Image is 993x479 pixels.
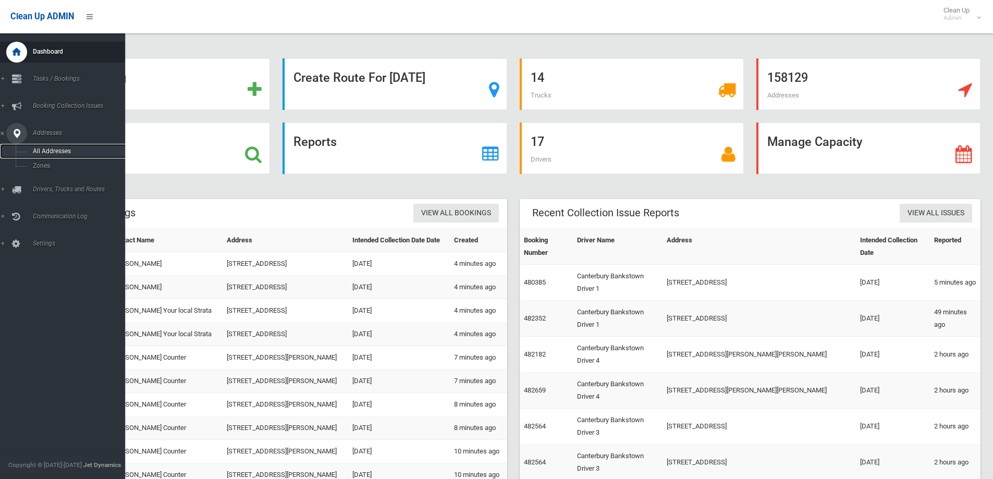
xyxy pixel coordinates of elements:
[30,213,133,220] span: Communication Log
[663,337,856,373] td: [STREET_ADDRESS][PERSON_NAME][PERSON_NAME]
[348,299,450,323] td: [DATE]
[663,265,856,301] td: [STREET_ADDRESS]
[930,301,980,337] td: 49 minutes ago
[348,370,450,393] td: [DATE]
[573,409,663,445] td: Canterbury Bankstown Driver 3
[30,102,133,109] span: Booking Collection Issues
[450,276,507,299] td: 4 minutes ago
[573,229,663,265] th: Driver Name
[524,278,546,286] a: 480385
[283,58,507,110] a: Create Route For [DATE]
[756,58,980,110] a: 158129 Addresses
[107,370,223,393] td: [PERSON_NAME] Counter
[223,440,348,463] td: [STREET_ADDRESS][PERSON_NAME]
[107,346,223,370] td: [PERSON_NAME] Counter
[930,409,980,445] td: 2 hours ago
[293,134,337,149] strong: Reports
[663,229,856,265] th: Address
[520,122,744,174] a: 17 Drivers
[348,416,450,440] td: [DATE]
[30,240,133,247] span: Settings
[573,301,663,337] td: Canterbury Bankstown Driver 1
[450,416,507,440] td: 8 minutes ago
[856,229,929,265] th: Intended Collection Date
[450,440,507,463] td: 10 minutes ago
[223,252,348,276] td: [STREET_ADDRESS]
[856,409,929,445] td: [DATE]
[531,70,544,85] strong: 14
[348,323,450,346] td: [DATE]
[107,299,223,323] td: [PERSON_NAME] Your local Strata
[531,91,551,99] span: Trucks
[348,276,450,299] td: [DATE]
[520,229,573,265] th: Booking Number
[293,70,425,85] strong: Create Route For [DATE]
[930,373,980,409] td: 2 hours ago
[856,337,929,373] td: [DATE]
[938,6,980,22] span: Clean Up
[107,440,223,463] td: [PERSON_NAME] Counter
[107,323,223,346] td: [PERSON_NAME] Your local Strata
[8,461,82,469] span: Copyright © [DATE]-[DATE]
[348,346,450,370] td: [DATE]
[223,393,348,416] td: [STREET_ADDRESS][PERSON_NAME]
[107,416,223,440] td: [PERSON_NAME] Counter
[930,229,980,265] th: Reported
[531,134,544,149] strong: 17
[450,299,507,323] td: 4 minutes ago
[223,323,348,346] td: [STREET_ADDRESS]
[107,393,223,416] td: [PERSON_NAME] Counter
[856,301,929,337] td: [DATE]
[524,314,546,322] a: 482352
[900,204,972,223] a: View All Issues
[450,252,507,276] td: 4 minutes ago
[413,204,499,223] a: View All Bookings
[930,337,980,373] td: 2 hours ago
[348,252,450,276] td: [DATE]
[348,440,450,463] td: [DATE]
[107,229,223,252] th: Contact Name
[524,386,546,394] a: 482659
[30,75,133,82] span: Tasks / Bookings
[767,134,862,149] strong: Manage Capacity
[943,14,970,22] small: Admin
[573,373,663,409] td: Canterbury Bankstown Driver 4
[524,458,546,466] a: 482564
[856,265,929,301] td: [DATE]
[663,409,856,445] td: [STREET_ADDRESS]
[524,350,546,358] a: 482182
[10,11,74,21] span: Clean Up ADMIN
[348,229,450,252] th: Intended Collection Date Date
[531,155,551,163] span: Drivers
[107,252,223,276] td: [PERSON_NAME]
[573,337,663,373] td: Canterbury Bankstown Driver 4
[520,203,692,223] header: Recent Collection Issue Reports
[450,323,507,346] td: 4 minutes ago
[223,229,348,252] th: Address
[30,186,133,193] span: Drivers, Trucks and Routes
[46,122,270,174] a: Search
[856,373,929,409] td: [DATE]
[767,70,808,85] strong: 158129
[450,393,507,416] td: 8 minutes ago
[450,370,507,393] td: 7 minutes ago
[663,373,856,409] td: [STREET_ADDRESS][PERSON_NAME][PERSON_NAME]
[46,58,270,110] a: Add Booking
[223,416,348,440] td: [STREET_ADDRESS][PERSON_NAME]
[107,276,223,299] td: [PERSON_NAME]
[450,346,507,370] td: 7 minutes ago
[663,301,856,337] td: [STREET_ADDRESS]
[283,122,507,174] a: Reports
[524,422,546,430] a: 482564
[573,265,663,301] td: Canterbury Bankstown Driver 1
[756,122,980,174] a: Manage Capacity
[450,229,507,252] th: Created
[83,461,121,469] strong: Jet Dynamics
[30,162,124,169] span: Zones
[930,265,980,301] td: 5 minutes ago
[223,299,348,323] td: [STREET_ADDRESS]
[223,370,348,393] td: [STREET_ADDRESS][PERSON_NAME]
[30,129,133,137] span: Addresses
[767,91,799,99] span: Addresses
[348,393,450,416] td: [DATE]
